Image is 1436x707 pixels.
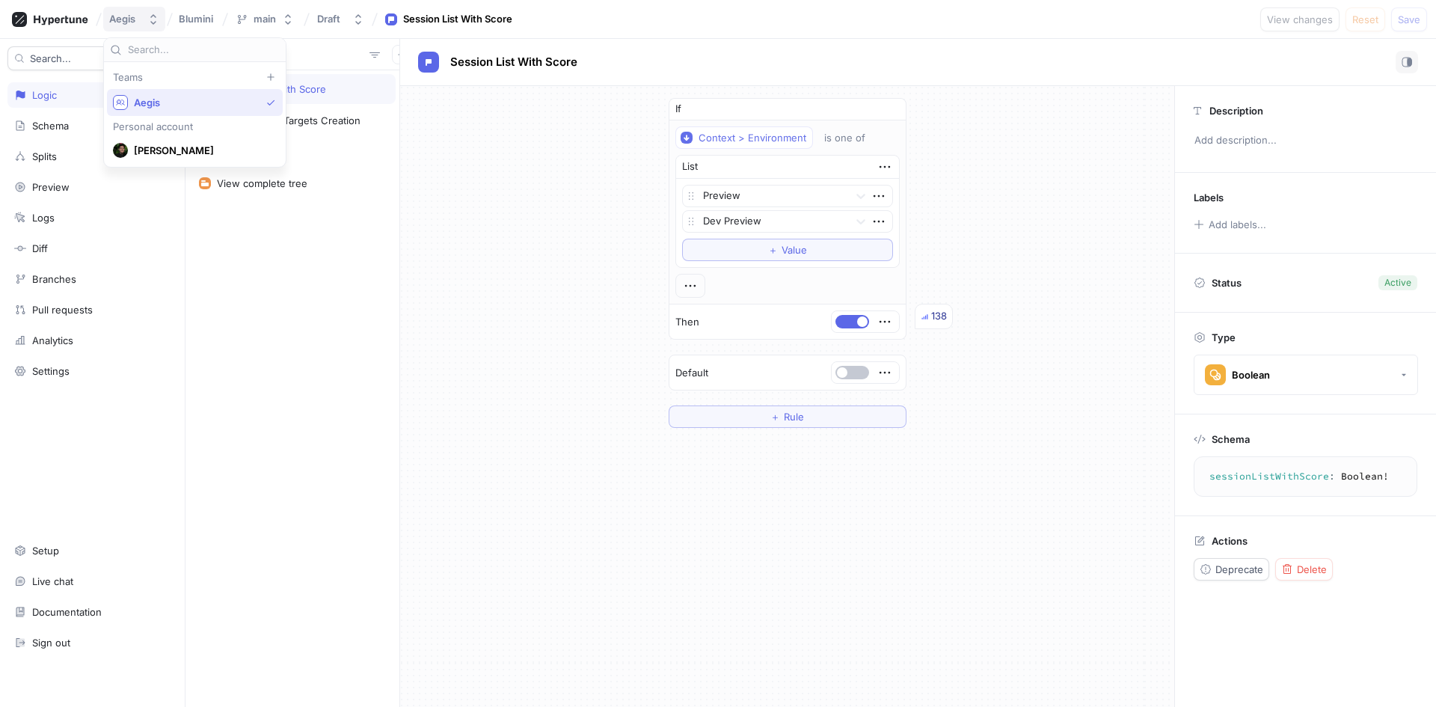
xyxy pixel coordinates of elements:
div: Personal account [107,122,283,131]
div: Session List With Score [403,12,512,27]
button: Draft [311,7,370,31]
span: Blumini [179,13,213,24]
div: Boolean [1232,369,1270,382]
span: Session List With Score [450,56,577,68]
div: Logs [32,212,55,224]
span: Aegis [134,97,260,109]
span: View changes [1267,15,1333,24]
button: Delete [1275,558,1333,581]
div: Pull requests [32,304,93,316]
p: Then [675,315,699,330]
div: Aegis [109,13,135,25]
p: Schema [1212,433,1250,445]
div: Analytics [32,334,73,346]
div: Diff [32,242,48,254]
input: Search... [128,43,280,58]
div: Setup [32,545,59,557]
p: Add description... [1188,128,1423,153]
div: Preview [32,181,70,193]
span: Reset [1352,15,1378,24]
span: Deprecate [1215,565,1263,574]
div: Live chat [32,575,73,587]
p: Description [1209,105,1263,117]
span: Search... [30,54,71,63]
div: Settings [32,365,70,377]
p: Labels [1194,192,1224,203]
button: View changes [1260,7,1340,31]
span: Delete [1297,565,1327,574]
button: Deprecate [1194,558,1269,581]
div: Sign out [32,637,70,649]
div: Splits [32,150,57,162]
div: Draft [317,13,340,25]
div: Teams [107,71,283,83]
button: Search...K [7,46,149,70]
p: Actions [1212,535,1248,547]
button: Save [1391,7,1427,31]
span: ＋ [768,245,778,254]
div: is one of [824,132,865,144]
button: ＋Value [682,239,893,261]
span: Value [782,245,807,254]
button: main [230,7,300,31]
div: 138 [931,309,947,324]
p: Type [1212,331,1236,343]
span: [PERSON_NAME] [134,144,269,157]
a: Documentation [7,599,177,625]
div: Active [1384,276,1411,290]
p: Default [675,366,708,381]
img: User [113,143,128,158]
span: Rule [784,412,804,421]
textarea: sessionListWithScore: Boolean! [1200,463,1411,490]
p: Status [1212,272,1242,293]
button: ＋Rule [669,405,906,428]
div: Logic [32,89,57,101]
div: main [254,13,276,25]
div: Branches [32,273,76,285]
div: List [682,159,698,174]
button: Context > Environment [675,126,813,149]
button: Boolean [1194,355,1418,395]
div: Context > Environment [699,132,806,144]
button: Reset [1346,7,1385,31]
div: Schema [32,120,69,132]
span: ＋ [770,412,780,421]
p: If [675,102,681,117]
button: is one of [817,126,887,149]
span: Save [1398,15,1420,24]
button: Add labels... [1188,215,1271,234]
button: Aegis [103,7,165,31]
div: Documentation [32,606,102,618]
